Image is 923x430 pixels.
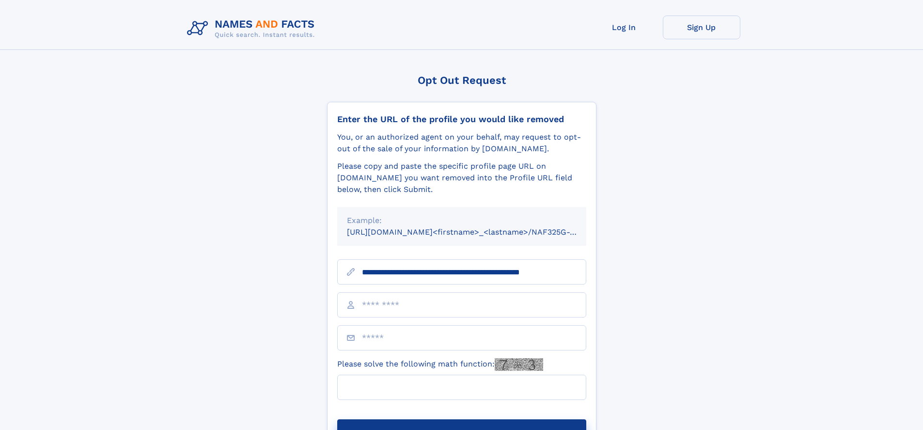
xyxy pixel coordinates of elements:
a: Sign Up [663,16,740,39]
div: Example: [347,215,577,226]
img: Logo Names and Facts [183,16,323,42]
div: You, or an authorized agent on your behalf, may request to opt-out of the sale of your informatio... [337,131,586,155]
div: Enter the URL of the profile you would like removed [337,114,586,125]
div: Please copy and paste the specific profile page URL on [DOMAIN_NAME] you want removed into the Pr... [337,160,586,195]
small: [URL][DOMAIN_NAME]<firstname>_<lastname>/NAF325G-xxxxxxxx [347,227,605,237]
label: Please solve the following math function: [337,358,543,371]
div: Opt Out Request [327,74,596,86]
a: Log In [585,16,663,39]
